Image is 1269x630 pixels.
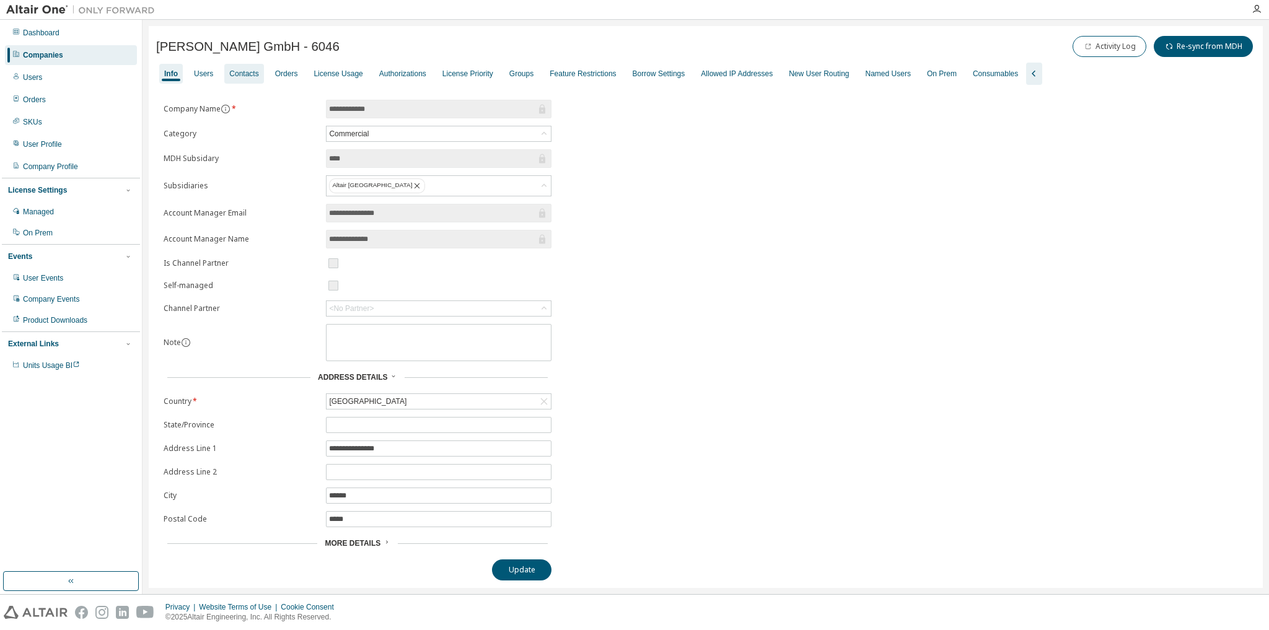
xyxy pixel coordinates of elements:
[23,294,79,304] div: Company Events
[23,72,42,82] div: Users
[164,234,318,244] label: Account Manager Name
[164,129,318,139] label: Category
[164,514,318,524] label: Postal Code
[1154,36,1253,57] button: Re-sync from MDH
[164,104,318,114] label: Company Name
[275,69,298,79] div: Orders
[156,40,340,54] span: [PERSON_NAME] GmbH - 6046
[164,258,318,268] label: Is Channel Partner
[164,420,318,430] label: State/Province
[23,207,54,217] div: Managed
[23,117,42,127] div: SKUs
[23,139,62,149] div: User Profile
[165,612,341,623] p: © 2025 Altair Engineering, Inc. All Rights Reserved.
[1073,36,1146,57] button: Activity Log
[550,69,616,79] div: Feature Restrictions
[973,69,1018,79] div: Consumables
[164,208,318,218] label: Account Manager Email
[23,315,87,325] div: Product Downloads
[8,339,59,349] div: External Links
[23,273,63,283] div: User Events
[229,69,258,79] div: Contacts
[164,154,318,164] label: MDH Subsidary
[8,252,32,261] div: Events
[116,606,129,619] img: linkedin.svg
[6,4,161,16] img: Altair One
[281,602,341,612] div: Cookie Consent
[492,559,551,580] button: Update
[165,602,199,612] div: Privacy
[701,69,773,79] div: Allowed IP Addresses
[164,281,318,291] label: Self-managed
[329,304,374,313] div: <No Partner>
[23,95,46,105] div: Orders
[327,395,408,408] div: [GEOGRAPHIC_DATA]
[23,228,53,238] div: On Prem
[866,69,911,79] div: Named Users
[509,69,534,79] div: Groups
[194,69,213,79] div: Users
[8,185,67,195] div: License Settings
[23,361,80,370] span: Units Usage BI
[314,69,362,79] div: License Usage
[633,69,685,79] div: Borrow Settings
[23,162,78,172] div: Company Profile
[4,606,68,619] img: altair_logo.svg
[789,69,849,79] div: New User Routing
[136,606,154,619] img: youtube.svg
[164,181,318,191] label: Subsidiaries
[95,606,108,619] img: instagram.svg
[327,394,551,409] div: [GEOGRAPHIC_DATA]
[379,69,426,79] div: Authorizations
[327,176,551,196] div: Altair [GEOGRAPHIC_DATA]
[327,127,371,141] div: Commercial
[199,602,281,612] div: Website Terms of Use
[164,444,318,453] label: Address Line 1
[327,126,551,141] div: Commercial
[221,104,231,114] button: information
[164,304,318,313] label: Channel Partner
[927,69,957,79] div: On Prem
[164,69,178,79] div: Info
[327,301,551,316] div: <No Partner>
[325,539,380,548] span: More Details
[318,373,387,382] span: Address Details
[181,338,191,348] button: information
[75,606,88,619] img: facebook.svg
[164,396,318,406] label: Country
[164,491,318,501] label: City
[164,337,181,348] label: Note
[442,69,493,79] div: License Priority
[23,50,63,60] div: Companies
[329,178,425,193] div: Altair [GEOGRAPHIC_DATA]
[164,467,318,477] label: Address Line 2
[23,28,59,38] div: Dashboard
